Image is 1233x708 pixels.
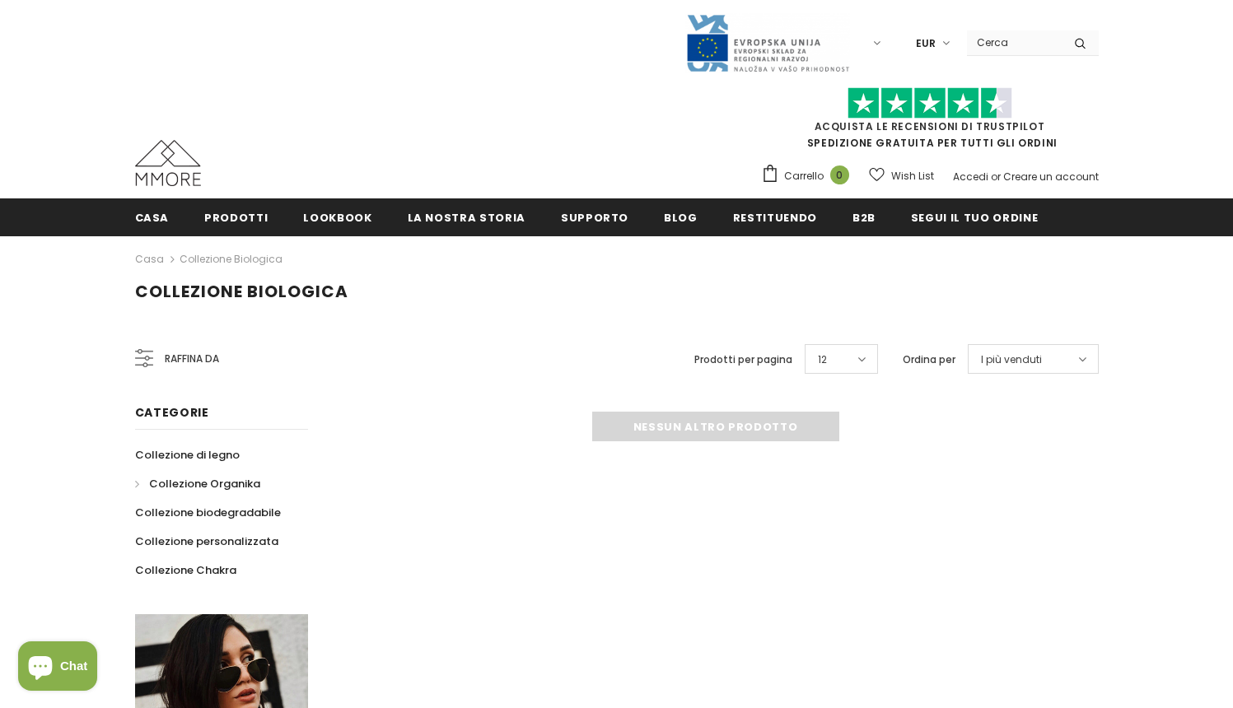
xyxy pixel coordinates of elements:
a: Javni Razpis [685,35,850,49]
a: Collezione di legno [135,440,240,469]
span: B2B [852,210,876,226]
a: Collezione biodegradabile [135,498,281,527]
img: Javni Razpis [685,13,850,73]
label: Prodotti per pagina [694,352,792,368]
a: B2B [852,198,876,235]
a: Creare un account [1003,170,1099,184]
a: Collezione biologica [180,252,283,266]
a: Blog [664,198,698,235]
img: Casi MMORE [135,140,201,186]
span: Collezione biodegradabile [135,505,281,520]
input: Search Site [967,30,1062,54]
span: Prodotti [204,210,268,226]
span: Collezione biologica [135,280,348,303]
inbox-online-store-chat: Shopify online store chat [13,641,102,695]
span: or [991,170,1001,184]
a: Prodotti [204,198,268,235]
span: Restituendo [733,210,817,226]
a: Segui il tuo ordine [911,198,1038,235]
span: Segui il tuo ordine [911,210,1038,226]
span: Categorie [135,404,209,421]
span: La nostra storia [408,210,525,226]
label: Ordina per [903,352,955,368]
a: Lookbook [303,198,371,235]
a: Casa [135,198,170,235]
span: EUR [916,35,936,52]
span: Carrello [784,168,824,184]
a: Acquista le recensioni di TrustPilot [815,119,1045,133]
a: Wish List [869,161,934,190]
img: Fidati di Pilot Stars [848,87,1012,119]
span: I più venduti [981,352,1042,368]
a: La nostra storia [408,198,525,235]
span: Collezione di legno [135,447,240,463]
a: Carrello 0 [761,164,857,189]
span: Collezione Organika [149,476,260,491]
a: supporto [561,198,628,235]
a: Collezione personalizzata [135,527,278,556]
a: Collezione Organika [135,469,260,498]
span: Blog [664,210,698,226]
span: Collezione Chakra [135,562,236,578]
a: Collezione Chakra [135,556,236,585]
span: Collezione personalizzata [135,533,278,549]
span: Lookbook [303,210,371,226]
a: Restituendo [733,198,817,235]
span: supporto [561,210,628,226]
a: Casa [135,249,164,269]
span: Wish List [891,168,934,184]
span: 12 [818,352,827,368]
span: Casa [135,210,170,226]
a: Accedi [953,170,988,184]
span: 0 [830,165,849,184]
span: Raffina da [165,350,219,368]
span: SPEDIZIONE GRATUITA PER TUTTI GLI ORDINI [761,95,1099,150]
